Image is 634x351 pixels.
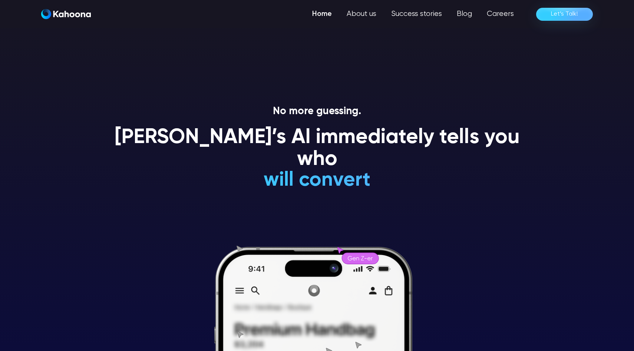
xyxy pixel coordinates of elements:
[41,9,91,19] img: Kahoona logo white
[305,7,339,21] a: Home
[339,7,384,21] a: About us
[106,105,528,118] p: No more guessing.
[536,8,593,21] a: Let’s Talk!
[41,9,91,20] a: home
[551,8,578,20] div: Let’s Talk!
[208,169,426,191] h1: will convert
[449,7,479,21] a: Blog
[384,7,449,21] a: Success stories
[479,7,521,21] a: Careers
[106,127,528,171] h1: [PERSON_NAME]’s AI immediately tells you who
